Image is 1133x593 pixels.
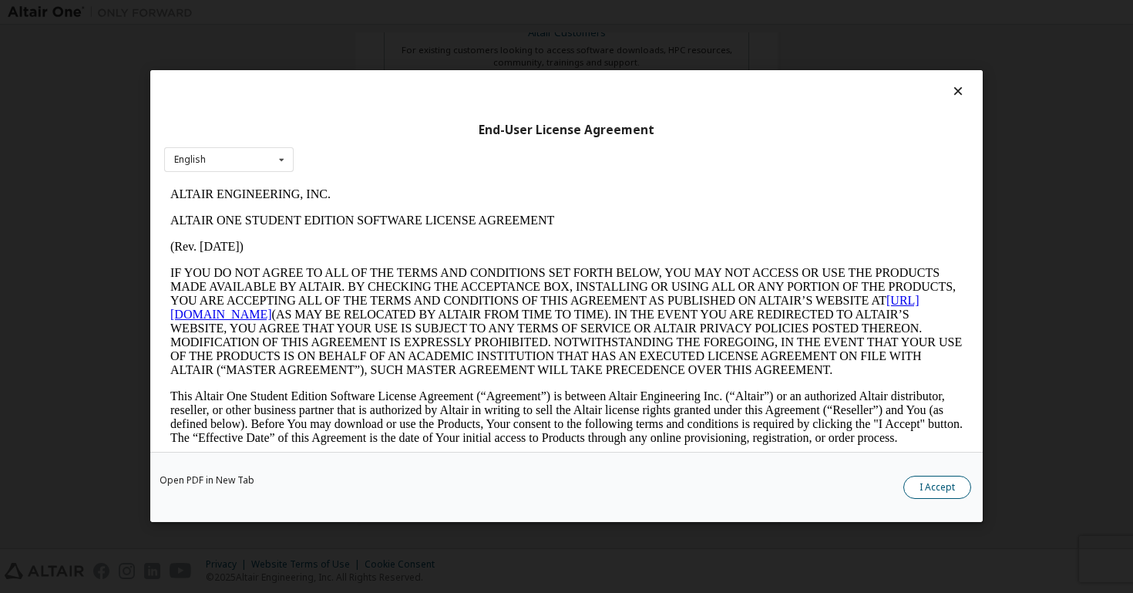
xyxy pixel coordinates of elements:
[6,59,798,72] p: (Rev. [DATE])
[6,32,798,46] p: ALTAIR ONE STUDENT EDITION SOFTWARE LICENSE AGREEMENT
[903,477,971,500] button: I Accept
[160,477,254,486] a: Open PDF in New Tab
[6,208,798,264] p: This Altair One Student Edition Software License Agreement (“Agreement”) is between Altair Engine...
[6,85,798,196] p: IF YOU DO NOT AGREE TO ALL OF THE TERMS AND CONDITIONS SET FORTH BELOW, YOU MAY NOT ACCESS OR USE...
[164,123,969,138] div: End-User License Agreement
[6,6,798,20] p: ALTAIR ENGINEERING, INC.
[174,155,206,164] div: English
[6,113,755,140] a: [URL][DOMAIN_NAME]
